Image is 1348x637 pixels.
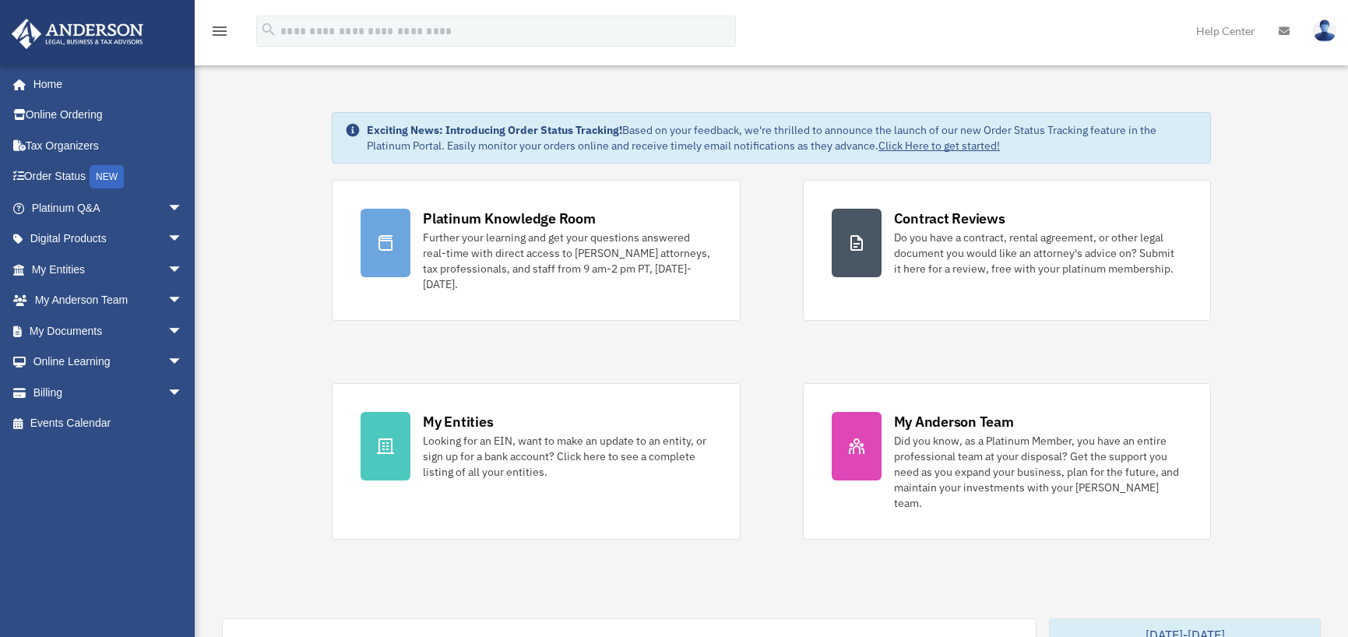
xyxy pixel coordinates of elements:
[11,254,206,285] a: My Entitiesarrow_drop_down
[11,192,206,223] a: Platinum Q&Aarrow_drop_down
[11,315,206,347] a: My Documentsarrow_drop_down
[11,130,206,161] a: Tax Organizers
[167,223,199,255] span: arrow_drop_down
[332,180,740,321] a: Platinum Knowledge Room Further your learning and get your questions answered real-time with dire...
[894,412,1014,431] div: My Anderson Team
[423,433,711,480] div: Looking for an EIN, want to make an update to an entity, or sign up for a bank account? Click her...
[803,383,1211,540] a: My Anderson Team Did you know, as a Platinum Member, you have an entire professional team at your...
[167,254,199,286] span: arrow_drop_down
[11,377,206,408] a: Billingarrow_drop_down
[210,27,229,40] a: menu
[167,285,199,317] span: arrow_drop_down
[90,165,124,188] div: NEW
[1313,19,1336,42] img: User Pic
[167,192,199,224] span: arrow_drop_down
[11,223,206,255] a: Digital Productsarrow_drop_down
[260,21,277,38] i: search
[167,347,199,378] span: arrow_drop_down
[11,285,206,316] a: My Anderson Teamarrow_drop_down
[423,230,711,292] div: Further your learning and get your questions answered real-time with direct access to [PERSON_NAM...
[11,408,206,439] a: Events Calendar
[332,383,740,540] a: My Entities Looking for an EIN, want to make an update to an entity, or sign up for a bank accoun...
[894,230,1182,276] div: Do you have a contract, rental agreement, or other legal document you would like an attorney's ad...
[11,100,206,131] a: Online Ordering
[11,69,199,100] a: Home
[367,123,622,137] strong: Exciting News: Introducing Order Status Tracking!
[11,347,206,378] a: Online Learningarrow_drop_down
[367,122,1198,153] div: Based on your feedback, we're thrilled to announce the launch of our new Order Status Tracking fe...
[894,433,1182,511] div: Did you know, as a Platinum Member, you have an entire professional team at your disposal? Get th...
[7,19,148,49] img: Anderson Advisors Platinum Portal
[167,315,199,347] span: arrow_drop_down
[803,180,1211,321] a: Contract Reviews Do you have a contract, rental agreement, or other legal document you would like...
[167,377,199,409] span: arrow_drop_down
[423,209,596,228] div: Platinum Knowledge Room
[210,22,229,40] i: menu
[11,161,206,193] a: Order StatusNEW
[423,412,493,431] div: My Entities
[878,139,1000,153] a: Click Here to get started!
[894,209,1005,228] div: Contract Reviews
